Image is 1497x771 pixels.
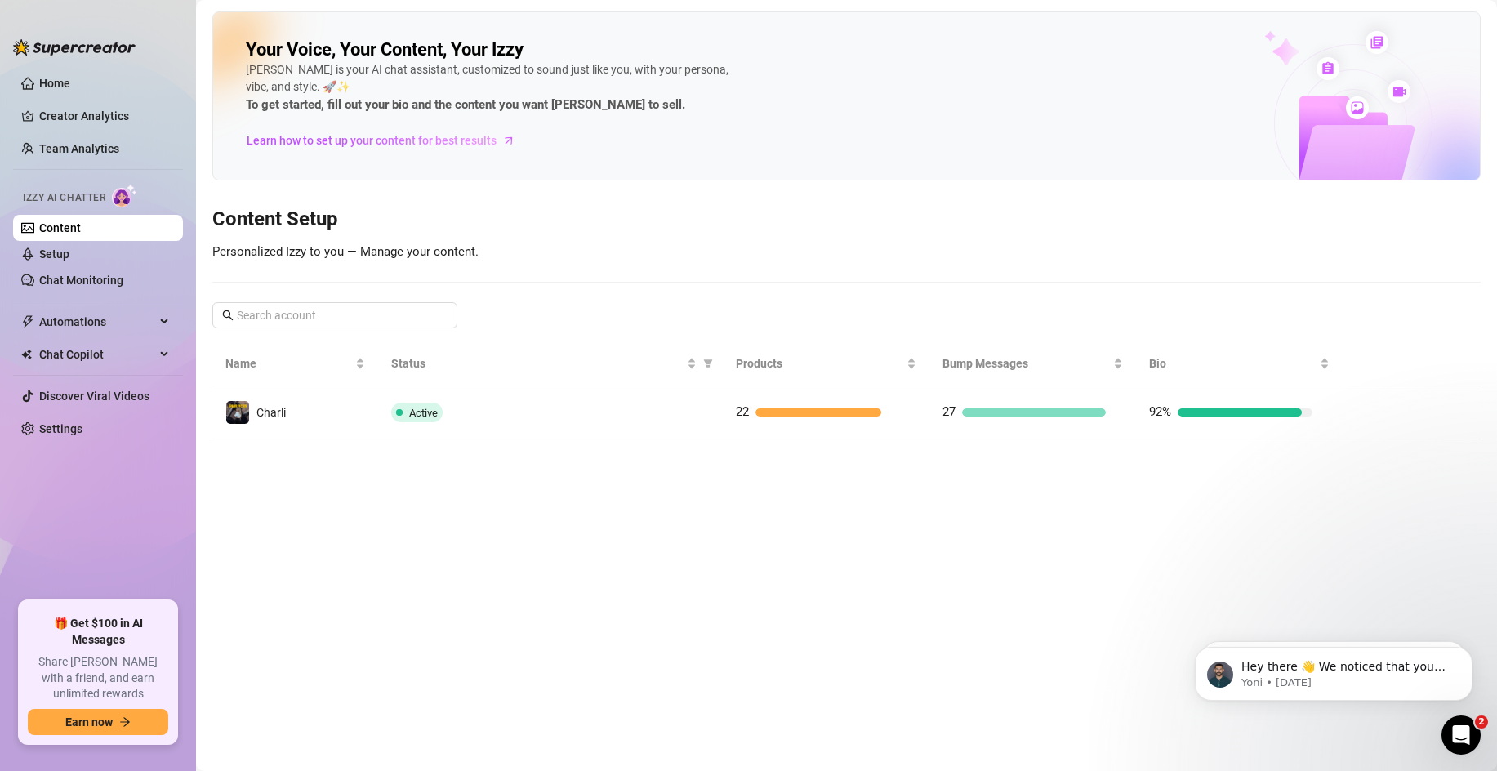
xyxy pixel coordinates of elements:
iframe: Intercom live chat [1441,715,1481,755]
img: Charli [226,401,249,424]
span: 2 [1475,715,1488,729]
span: Share [PERSON_NAME] with a friend, and earn unlimited rewards [28,654,168,702]
span: Personalized Izzy to you — Manage your content. [212,244,479,259]
span: Izzy AI Chatter [23,190,105,206]
th: Name [212,341,378,386]
span: Earn now [65,715,113,729]
span: Name [225,354,352,372]
span: search [222,310,234,321]
th: Bump Messages [929,341,1136,386]
h2: Your Voice, Your Content, Your Izzy [246,38,524,61]
span: filter [700,351,716,376]
a: Home [39,77,70,90]
span: arrow-right [119,716,131,728]
img: ai-chatter-content-library-cLFOSyPT.png [1227,13,1480,180]
span: Bump Messages [942,354,1110,372]
img: Chat Copilot [21,349,32,360]
span: thunderbolt [21,315,34,328]
th: Products [723,341,929,386]
span: Chat Copilot [39,341,155,368]
span: 22 [736,404,749,419]
span: Charli [256,406,286,419]
iframe: Intercom notifications message [1170,613,1497,727]
a: Learn how to set up your content for best results [246,127,528,154]
span: 92% [1149,404,1171,419]
th: Bio [1136,341,1343,386]
img: logo-BBDzfeDw.svg [13,39,136,56]
a: Team Analytics [39,142,119,155]
a: Discover Viral Videos [39,390,149,403]
span: 🎁 Get $100 in AI Messages [28,616,168,648]
span: Automations [39,309,155,335]
span: Learn how to set up your content for best results [247,131,497,149]
img: AI Chatter [112,184,137,207]
button: Earn nowarrow-right [28,709,168,735]
strong: To get started, fill out your bio and the content you want [PERSON_NAME] to sell. [246,97,685,112]
span: Bio [1149,354,1317,372]
span: filter [703,359,713,368]
span: arrow-right [501,132,517,149]
span: Products [736,354,903,372]
span: Status [391,354,684,372]
a: Setup [39,247,69,261]
span: Active [409,407,438,419]
h3: Content Setup [212,207,1481,233]
div: [PERSON_NAME] is your AI chat assistant, customized to sound just like you, with your persona, vi... [246,61,736,115]
a: Chat Monitoring [39,274,123,287]
a: Content [39,221,81,234]
a: Creator Analytics [39,103,170,129]
a: Settings [39,422,82,435]
th: Status [378,341,723,386]
input: Search account [237,306,434,324]
span: 27 [942,404,956,419]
